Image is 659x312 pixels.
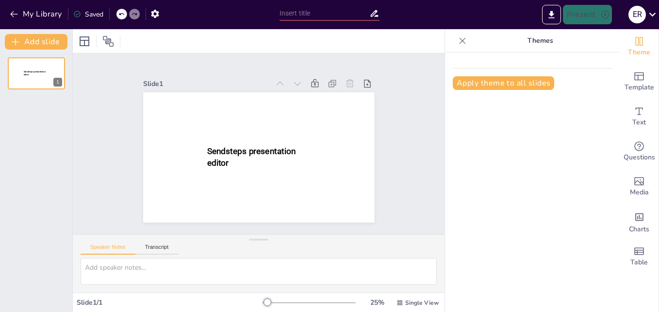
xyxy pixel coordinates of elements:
[81,244,135,255] button: Speaker Notes
[620,134,659,169] div: Get real-time input from your audience
[620,99,659,134] div: Add text boxes
[625,82,654,93] span: Template
[632,117,646,128] span: Text
[8,57,65,89] div: Sendsteps presentation editor1
[628,47,650,58] span: Theme
[365,298,389,307] div: 25 %
[563,5,611,24] button: Present
[620,204,659,239] div: Add charts and graphs
[143,79,269,88] div: Slide 1
[629,224,649,235] span: Charts
[77,298,263,307] div: Slide 1 / 1
[53,78,62,87] div: 1
[24,70,46,76] span: Sendsteps presentation editor
[628,6,646,23] div: E R
[620,29,659,64] div: Change the overall theme
[620,169,659,204] div: Add images, graphics, shapes or video
[620,64,659,99] div: Add ready made slides
[5,34,67,50] button: Add slide
[77,34,92,49] div: Layout
[630,257,648,268] span: Table
[542,5,561,24] button: Export to PowerPoint
[630,187,649,198] span: Media
[73,10,103,19] div: Saved
[620,239,659,274] div: Add a table
[628,5,646,24] button: E R
[405,299,439,307] span: Single View
[7,6,66,22] button: My Library
[102,35,114,47] span: Position
[280,6,369,20] input: Insert title
[453,76,554,90] button: Apply theme to all slides
[135,244,179,255] button: Transcript
[624,152,655,163] span: Questions
[207,146,296,168] span: Sendsteps presentation editor
[470,29,610,52] p: Themes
